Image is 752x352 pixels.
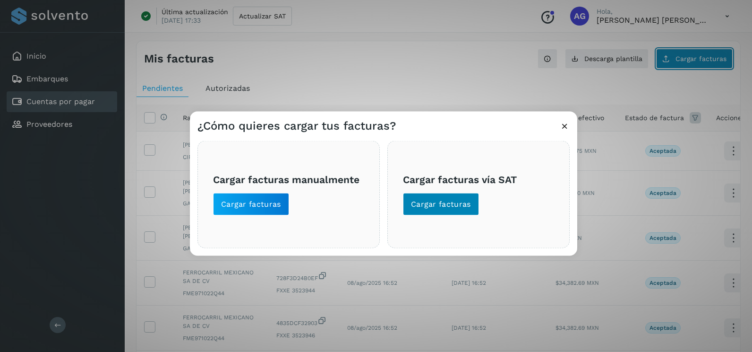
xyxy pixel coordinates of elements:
h3: ¿Cómo quieres cargar tus facturas? [197,119,396,133]
h3: Cargar facturas manualmente [213,173,364,185]
span: Cargar facturas [411,199,471,210]
h3: Cargar facturas vía SAT [403,173,554,185]
span: Cargar facturas [221,199,281,210]
button: Cargar facturas [213,193,289,216]
button: Cargar facturas [403,193,479,216]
